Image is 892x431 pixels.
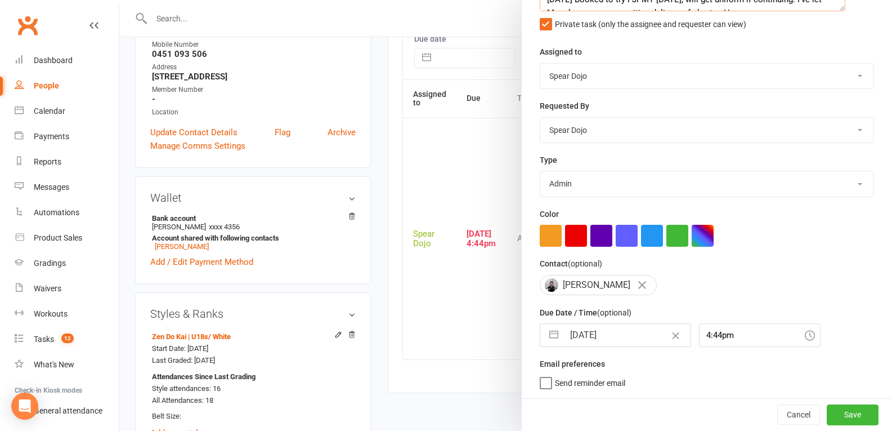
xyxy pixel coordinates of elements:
[540,46,582,58] label: Assigned to
[34,406,102,415] div: General attendance
[545,278,558,292] img: Yash Bhatt
[540,306,631,319] label: Due Date / Time
[540,100,589,112] label: Requested By
[34,360,74,369] div: What's New
[15,149,119,175] a: Reports
[15,225,119,251] a: Product Sales
[34,335,54,344] div: Tasks
[15,276,119,301] a: Waivers
[15,48,119,73] a: Dashboard
[34,81,59,90] div: People
[540,208,559,220] label: Color
[15,352,119,377] a: What's New
[14,11,42,39] a: Clubworx
[61,334,74,343] span: 12
[555,375,625,388] span: Send reminder email
[540,154,557,166] label: Type
[15,398,119,424] a: General attendance kiosk mode
[15,175,119,200] a: Messages
[34,56,73,65] div: Dashboard
[15,301,119,327] a: Workouts
[34,233,82,242] div: Product Sales
[34,208,79,217] div: Automations
[666,325,685,346] button: Clear Date
[777,405,820,425] button: Cancel
[540,257,602,270] label: Contact
[34,284,61,293] div: Waivers
[15,200,119,225] a: Automations
[34,106,65,115] div: Calendar
[34,259,66,268] div: Gradings
[34,157,61,166] div: Reports
[827,405,878,425] button: Save
[597,308,631,317] small: (optional)
[15,251,119,276] a: Gradings
[555,16,746,29] span: Private task (only the assignee and requester can view)
[11,393,38,420] div: Open Intercom Messenger
[540,358,605,370] label: Email preferences
[15,73,119,99] a: People
[34,183,69,192] div: Messages
[568,259,602,268] small: (optional)
[540,275,657,295] div: [PERSON_NAME]
[34,132,69,141] div: Payments
[15,327,119,352] a: Tasks 12
[15,99,119,124] a: Calendar
[34,309,68,318] div: Workouts
[15,124,119,149] a: Payments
